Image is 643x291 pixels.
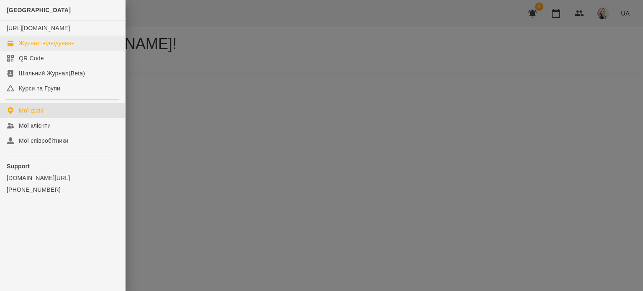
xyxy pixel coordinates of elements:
div: QR Code [19,54,44,62]
div: Мої філії [19,106,44,115]
div: Мої клієнти [19,121,51,130]
a: [URL][DOMAIN_NAME] [7,25,70,31]
div: Журнал відвідувань [19,39,75,47]
a: [PHONE_NUMBER] [7,185,118,194]
div: Курси та Групи [19,84,60,93]
span: [GEOGRAPHIC_DATA] [7,7,71,13]
div: Шкільний Журнал(Beta) [19,69,85,77]
div: Мої співробітники [19,136,69,145]
a: [DOMAIN_NAME][URL] [7,174,118,182]
p: Support [7,162,118,170]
